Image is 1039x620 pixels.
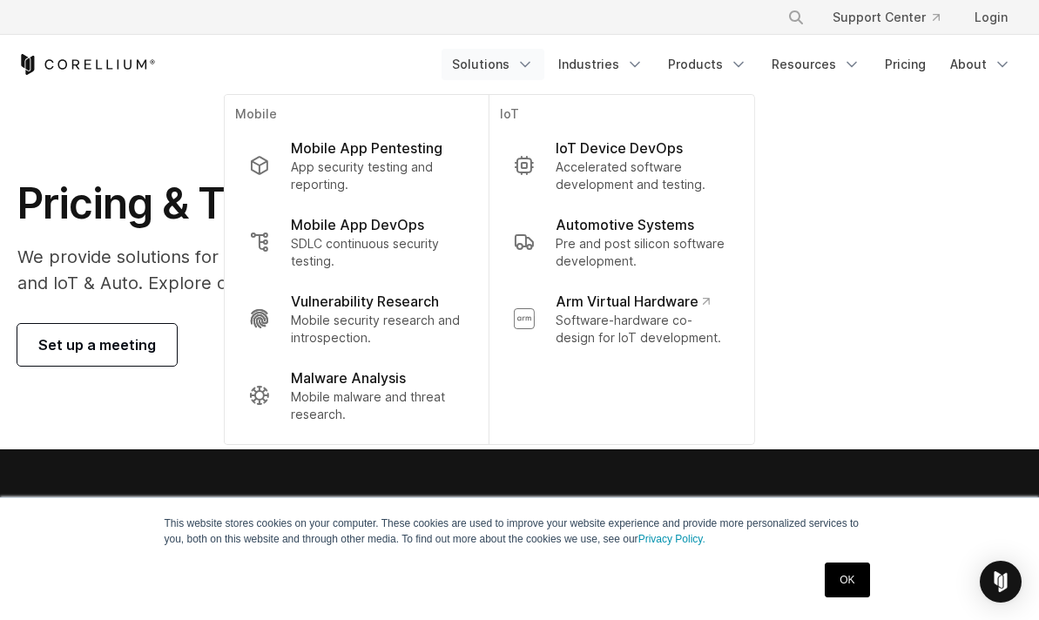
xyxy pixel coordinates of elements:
a: Resources [761,49,871,80]
a: OK [825,563,869,597]
p: IoT [500,105,744,127]
a: Solutions [442,49,544,80]
div: Open Intercom Messenger [980,561,1022,603]
a: Mobile App DevOps SDLC continuous security testing. [235,204,478,280]
a: Pricing [874,49,936,80]
a: Set up a meeting [17,324,177,366]
p: Vulnerability Research [291,291,439,312]
a: Vulnerability Research Mobile security research and introspection. [235,280,478,357]
p: Mobile security research and introspection. [291,312,464,347]
p: Accelerated software development and testing. [556,158,730,193]
p: Software-hardware co-design for IoT development. [556,312,730,347]
a: IoT Device DevOps Accelerated software development and testing. [500,127,744,204]
h1: Pricing & Trials [17,178,675,230]
a: Malware Analysis Mobile malware and threat research. [235,357,478,434]
span: Set up a meeting [38,334,156,355]
p: Mobile malware and threat research. [291,388,464,423]
a: Automotive Systems Pre and post silicon software development. [500,204,744,280]
div: Navigation Menu [442,49,1022,80]
p: IoT Device DevOps [556,138,683,158]
a: Arm Virtual Hardware Software-hardware co-design for IoT development. [500,280,744,357]
p: This website stores cookies on your computer. These cookies are used to improve your website expe... [165,516,875,547]
button: Search [780,2,812,33]
p: Mobile App Pentesting [291,138,442,158]
p: Mobile [235,105,478,127]
a: Privacy Policy. [638,533,705,545]
a: About [940,49,1022,80]
p: Automotive Systems [556,214,694,235]
p: App security testing and reporting. [291,158,464,193]
a: Support Center [819,2,954,33]
p: Malware Analysis [291,367,406,388]
a: Login [961,2,1022,33]
div: Navigation Menu [766,2,1022,33]
p: We provide solutions for businesses, research teams, community individuals, and IoT & Auto. Explo... [17,244,675,296]
p: SDLC continuous security testing. [291,235,464,270]
p: Mobile App DevOps [291,214,424,235]
p: Pre and post silicon software development. [556,235,730,270]
a: Industries [548,49,654,80]
a: Mobile App Pentesting App security testing and reporting. [235,127,478,204]
a: Corellium Home [17,54,156,75]
p: Arm Virtual Hardware [556,291,710,312]
a: Products [658,49,758,80]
